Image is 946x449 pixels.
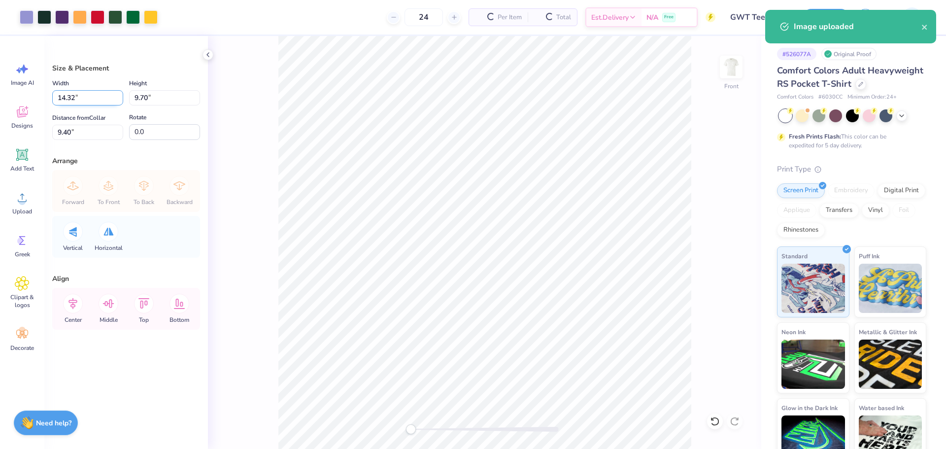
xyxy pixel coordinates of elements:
span: Comfort Colors [777,93,813,102]
strong: Need help? [36,418,71,428]
span: Bottom [169,316,189,324]
img: Metallic & Glitter Ink [859,340,922,389]
span: Free [664,14,674,21]
div: Arrange [52,156,200,166]
span: Upload [12,207,32,215]
div: Rhinestones [777,223,825,238]
label: Distance from Collar [52,112,105,124]
span: # 6030CC [818,93,843,102]
input: – – [405,8,443,26]
img: Neon Ink [781,340,845,389]
label: Height [129,77,147,89]
div: Print Type [777,164,926,175]
span: Est. Delivery [591,12,629,23]
input: Untitled Design [723,7,795,27]
span: Glow in the Dark Ink [781,403,838,413]
div: Digital Print [878,183,925,198]
span: Designs [11,122,33,130]
span: Center [65,316,82,324]
strong: Fresh Prints Flash: [789,133,841,140]
span: Add Text [10,165,34,173]
span: Clipart & logos [6,293,38,309]
div: Screen Print [777,183,825,198]
span: Per Item [498,12,522,23]
div: This color can be expedited for 5 day delivery. [789,132,910,150]
img: Standard [781,264,845,313]
span: Minimum Order: 24 + [847,93,897,102]
div: Foil [892,203,915,218]
div: Front [724,82,739,91]
img: Cholo Fernandez [902,7,922,27]
span: Total [556,12,571,23]
span: N/A [646,12,658,23]
span: Comfort Colors Adult Heavyweight RS Pocket T-Shirt [777,65,923,90]
div: Embroidery [828,183,875,198]
div: Align [52,274,200,284]
span: Middle [100,316,118,324]
div: Vinyl [862,203,889,218]
img: Front [721,57,741,77]
a: CF [886,7,926,27]
span: Neon Ink [781,327,806,337]
div: Size & Placement [52,63,200,73]
span: Vertical [63,244,83,252]
span: Standard [781,251,808,261]
div: Transfers [819,203,859,218]
img: Puff Ink [859,264,922,313]
div: Accessibility label [406,424,416,434]
span: Puff Ink [859,251,879,261]
span: Metallic & Glitter Ink [859,327,917,337]
span: Image AI [11,79,34,87]
span: Water based Ink [859,403,904,413]
div: Original Proof [821,48,877,60]
span: Top [139,316,149,324]
label: Width [52,77,69,89]
div: # 526077A [777,48,816,60]
span: Horizontal [95,244,123,252]
label: Rotate [129,111,146,123]
span: Greek [15,250,30,258]
div: Applique [777,203,816,218]
button: close [921,21,928,33]
span: Decorate [10,344,34,352]
div: Image uploaded [794,21,921,33]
